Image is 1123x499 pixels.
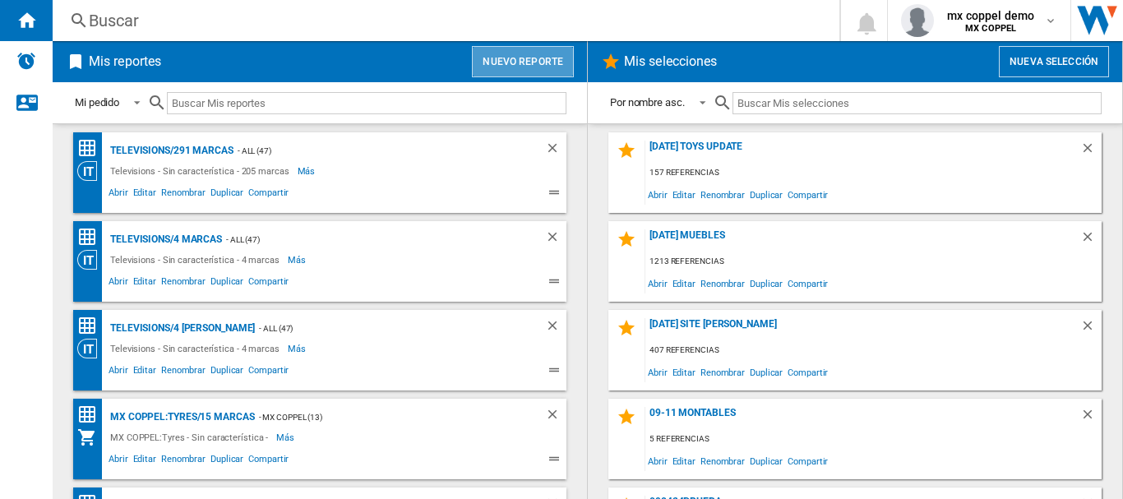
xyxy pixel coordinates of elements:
[106,141,233,161] div: Televisions/291 marcas
[106,274,131,293] span: Abrir
[106,427,276,447] div: MX COPPEL:Tyres - Sin característica -
[106,318,255,339] div: Televisions/4 [PERSON_NAME]
[159,274,208,293] span: Renombrar
[255,318,512,339] div: - ALL (47)
[106,407,255,427] div: MX COPPEL:Tyres/15 marcas
[670,450,698,472] span: Editar
[246,185,291,205] span: Compartir
[645,163,1102,183] div: 157 referencias
[208,363,246,382] span: Duplicar
[77,227,106,247] div: Matriz de precios
[77,427,106,447] div: Mi colección
[131,363,159,382] span: Editar
[472,46,574,77] button: Nuevo reporte
[77,404,106,425] div: Matriz de precios
[131,451,159,471] span: Editar
[167,92,566,114] input: Buscar Mis reportes
[645,361,670,383] span: Abrir
[106,250,288,270] div: Televisions - Sin característica - 4 marcas
[645,229,1080,252] div: [DATE] MUEBLES
[545,407,566,427] div: Borrar
[16,51,36,71] img: alerts-logo.svg
[276,427,297,447] span: Más
[77,161,106,181] div: Visión Categoría
[732,92,1102,114] input: Buscar Mis selecciones
[747,361,785,383] span: Duplicar
[159,451,208,471] span: Renombrar
[645,450,670,472] span: Abrir
[298,161,318,181] span: Más
[89,9,797,32] div: Buscar
[1080,229,1102,252] div: Borrar
[131,185,159,205] span: Editar
[1080,407,1102,429] div: Borrar
[106,451,131,471] span: Abrir
[999,46,1109,77] button: Nueva selección
[106,185,131,205] span: Abrir
[255,407,512,427] div: - MX COPPEL (13)
[106,161,298,181] div: Televisions - Sin característica - 205 marcas
[288,339,308,358] span: Más
[545,318,566,339] div: Borrar
[670,183,698,206] span: Editar
[645,429,1102,450] div: 5 referencias
[610,96,685,109] div: Por nombre asc.
[747,450,785,472] span: Duplicar
[698,361,747,383] span: Renombrar
[670,272,698,294] span: Editar
[698,450,747,472] span: Renombrar
[246,363,291,382] span: Compartir
[159,185,208,205] span: Renombrar
[698,272,747,294] span: Renombrar
[106,363,131,382] span: Abrir
[747,183,785,206] span: Duplicar
[75,96,119,109] div: Mi pedido
[159,363,208,382] span: Renombrar
[621,46,721,77] h2: Mis selecciones
[208,451,246,471] span: Duplicar
[785,450,830,472] span: Compartir
[1080,141,1102,163] div: Borrar
[645,252,1102,272] div: 1213 referencias
[645,183,670,206] span: Abrir
[77,138,106,159] div: Matriz de precios
[208,185,246,205] span: Duplicar
[785,183,830,206] span: Compartir
[233,141,512,161] div: - ALL (47)
[1080,318,1102,340] div: Borrar
[106,229,222,250] div: Televisions/4 marcas
[670,361,698,383] span: Editar
[246,274,291,293] span: Compartir
[698,183,747,206] span: Renombrar
[645,340,1102,361] div: 407 referencias
[947,7,1034,24] span: mx coppel demo
[77,250,106,270] div: Visión Categoría
[545,229,566,250] div: Borrar
[645,272,670,294] span: Abrir
[208,274,246,293] span: Duplicar
[901,4,934,37] img: profile.jpg
[77,316,106,336] div: Matriz de precios
[645,141,1080,163] div: [DATE] toys update
[131,274,159,293] span: Editar
[645,318,1080,340] div: [DATE] site [PERSON_NAME]
[77,339,106,358] div: Visión Categoría
[288,250,308,270] span: Más
[246,451,291,471] span: Compartir
[645,407,1080,429] div: 09-11 MONTABLES
[85,46,164,77] h2: Mis reportes
[222,229,512,250] div: - ALL (47)
[747,272,785,294] span: Duplicar
[106,339,288,358] div: Televisions - Sin característica - 4 marcas
[785,272,830,294] span: Compartir
[785,361,830,383] span: Compartir
[545,141,566,161] div: Borrar
[965,23,1016,34] b: MX COPPEL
